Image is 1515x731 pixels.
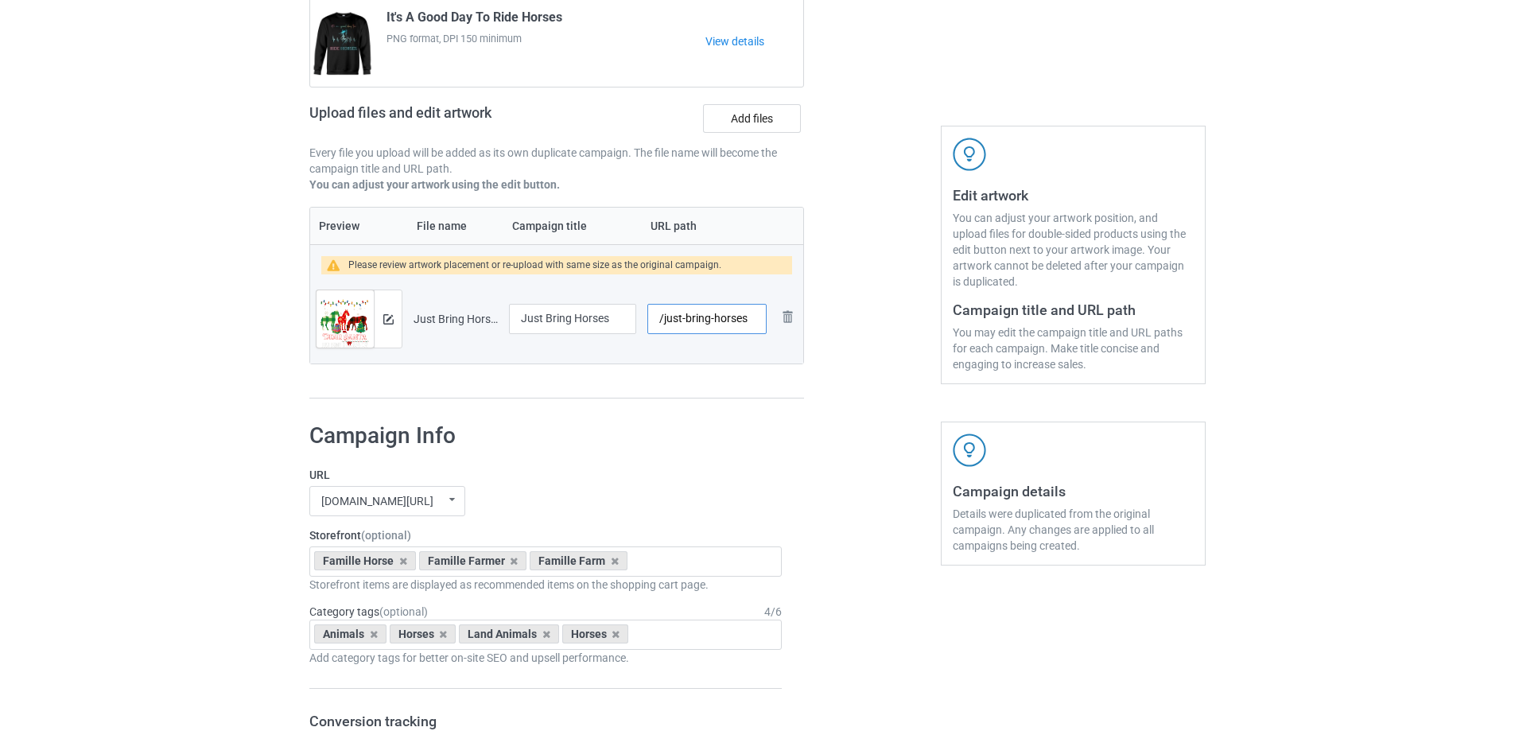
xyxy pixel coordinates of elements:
[321,496,433,507] div: [DOMAIN_NAME][URL]
[953,186,1194,204] h3: Edit artwork
[387,31,705,47] span: PNG format, DPI 150 minimum
[327,259,348,271] img: warning
[309,178,560,191] b: You can adjust your artwork using the edit button.
[953,434,986,467] img: svg+xml;base64,PD94bWwgdmVyc2lvbj0iMS4wIiBlbmNvZGluZz0iVVRGLTgiPz4KPHN2ZyB3aWR0aD0iNDJweCIgaGVpZ2...
[309,577,782,593] div: Storefront items are displayed as recommended items on the shopping cart page.
[953,482,1194,500] h3: Campaign details
[310,208,408,244] th: Preview
[408,208,503,244] th: File name
[387,10,562,31] span: It's A Good Day To Ride Horses
[390,624,456,644] div: Horses
[562,624,629,644] div: Horses
[703,104,801,133] label: Add files
[314,624,387,644] div: Animals
[764,604,782,620] div: 4 / 6
[642,208,772,244] th: URL path
[317,290,374,359] img: original.png
[348,256,721,274] div: Please review artwork placement or re-upload with same size as the original campaign.
[459,624,559,644] div: Land Animals
[953,138,986,171] img: svg+xml;base64,PD94bWwgdmVyc2lvbj0iMS4wIiBlbmNvZGluZz0iVVRGLTgiPz4KPHN2ZyB3aWR0aD0iNDJweCIgaGVpZ2...
[309,650,782,666] div: Add category tags for better on-site SEO and upsell performance.
[419,551,527,570] div: Famille Farmer
[503,208,642,244] th: Campaign title
[309,467,782,483] label: URL
[309,422,782,450] h1: Campaign Info
[309,104,606,134] h2: Upload files and edit artwork
[309,527,782,543] label: Storefront
[309,145,804,177] p: Every file you upload will be added as its own duplicate campaign. The file name will become the ...
[314,551,416,570] div: Famille Horse
[953,210,1194,290] div: You can adjust your artwork position, and upload files for double-sided products using the edit b...
[953,301,1194,319] h3: Campaign title and URL path
[414,311,498,327] div: Just Bring Horses.png
[361,529,411,542] span: (optional)
[705,33,803,49] a: View details
[778,307,797,326] img: svg+xml;base64,PD94bWwgdmVyc2lvbj0iMS4wIiBlbmNvZGluZz0iVVRGLTgiPz4KPHN2ZyB3aWR0aD0iMjhweCIgaGVpZ2...
[953,325,1194,372] div: You may edit the campaign title and URL paths for each campaign. Make title concise and engaging ...
[530,551,627,570] div: Famille Farm
[309,604,428,620] label: Category tags
[383,314,394,325] img: svg+xml;base64,PD94bWwgdmVyc2lvbj0iMS4wIiBlbmNvZGluZz0iVVRGLTgiPz4KPHN2ZyB3aWR0aD0iMTRweCIgaGVpZ2...
[379,605,428,618] span: (optional)
[309,712,782,730] h3: Conversion tracking
[953,506,1194,554] div: Details were duplicated from the original campaign. Any changes are applied to all campaigns bein...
